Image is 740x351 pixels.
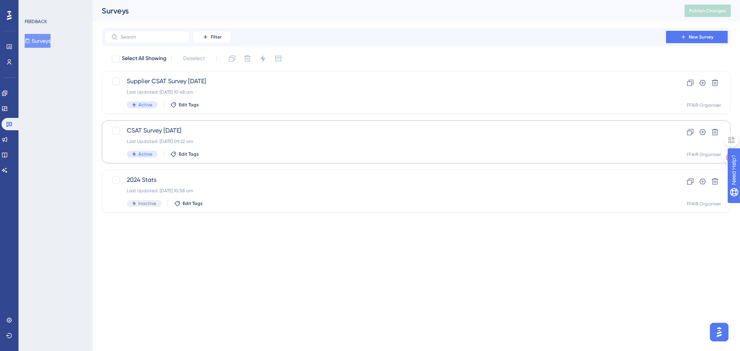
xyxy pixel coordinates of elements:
[127,77,644,86] span: Supplier CSAT Survey [DATE]
[183,54,205,63] span: Deselect
[18,2,48,11] span: Need Help?
[138,200,156,207] span: Inactive
[708,321,731,344] iframe: UserGuiding AI Assistant Launcher
[684,5,731,17] button: Publish Changes
[102,5,665,16] div: Surveys
[170,102,199,108] button: Edit Tags
[179,151,199,157] span: Edit Tags
[25,18,47,25] div: FEEDBACK
[687,201,721,207] div: FFAIR Organiser
[138,102,152,108] span: Active
[687,102,721,108] div: FFAIR Organiser
[179,102,199,108] span: Edit Tags
[122,54,166,63] span: Select All Showing
[138,151,152,157] span: Active
[689,8,726,14] span: Publish Changes
[127,175,644,185] span: 2024 Stats
[170,151,199,157] button: Edit Tags
[25,34,50,48] button: Surveys
[211,34,222,40] span: Filter
[689,34,713,40] span: New Survey
[121,34,183,40] input: Search
[666,31,728,43] button: New Survey
[183,200,203,207] span: Edit Tags
[127,126,644,135] span: CSAT Survey [DATE]
[127,89,644,95] div: Last Updated: [DATE] 10:48 am
[127,138,644,144] div: Last Updated: [DATE] 09:22 am
[193,31,231,43] button: Filter
[176,52,212,65] button: Deselect
[174,200,203,207] button: Edit Tags
[127,188,644,194] div: Last Updated: [DATE] 10:58 am
[687,151,721,158] div: FFAIR Organiser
